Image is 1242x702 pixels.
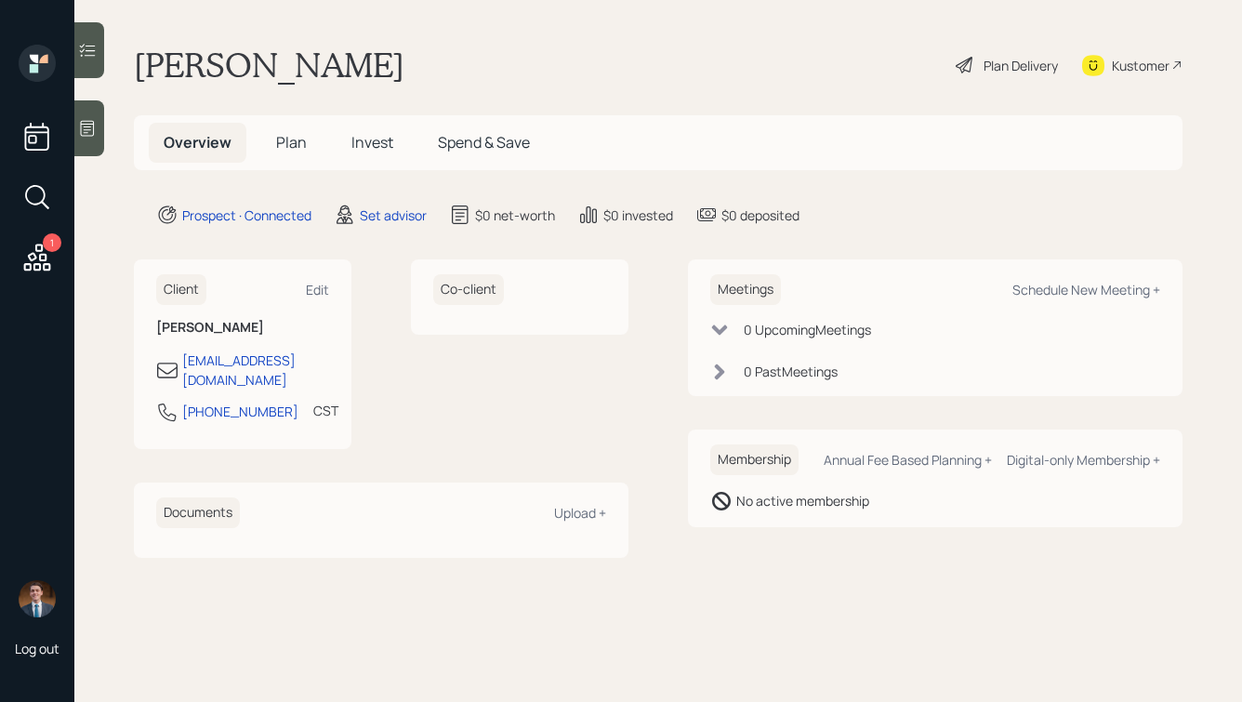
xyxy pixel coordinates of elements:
[156,320,329,336] h6: [PERSON_NAME]
[824,451,992,469] div: Annual Fee Based Planning +
[134,45,404,86] h1: [PERSON_NAME]
[433,274,504,305] h6: Co-client
[19,580,56,617] img: hunter_neumayer.jpg
[156,274,206,305] h6: Client
[744,320,871,339] div: 0 Upcoming Meeting s
[43,233,61,252] div: 1
[1112,56,1169,75] div: Kustomer
[721,205,799,225] div: $0 deposited
[156,497,240,528] h6: Documents
[438,132,530,152] span: Spend & Save
[15,640,59,657] div: Log out
[351,132,393,152] span: Invest
[984,56,1058,75] div: Plan Delivery
[710,444,799,475] h6: Membership
[182,205,311,225] div: Prospect · Connected
[603,205,673,225] div: $0 invested
[313,401,338,420] div: CST
[360,205,427,225] div: Set advisor
[164,132,231,152] span: Overview
[182,351,329,390] div: [EMAIL_ADDRESS][DOMAIN_NAME]
[744,362,838,381] div: 0 Past Meeting s
[710,274,781,305] h6: Meetings
[1007,451,1160,469] div: Digital-only Membership +
[306,281,329,298] div: Edit
[554,504,606,522] div: Upload +
[736,491,869,510] div: No active membership
[182,402,298,421] div: [PHONE_NUMBER]
[475,205,555,225] div: $0 net-worth
[1012,281,1160,298] div: Schedule New Meeting +
[276,132,307,152] span: Plan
